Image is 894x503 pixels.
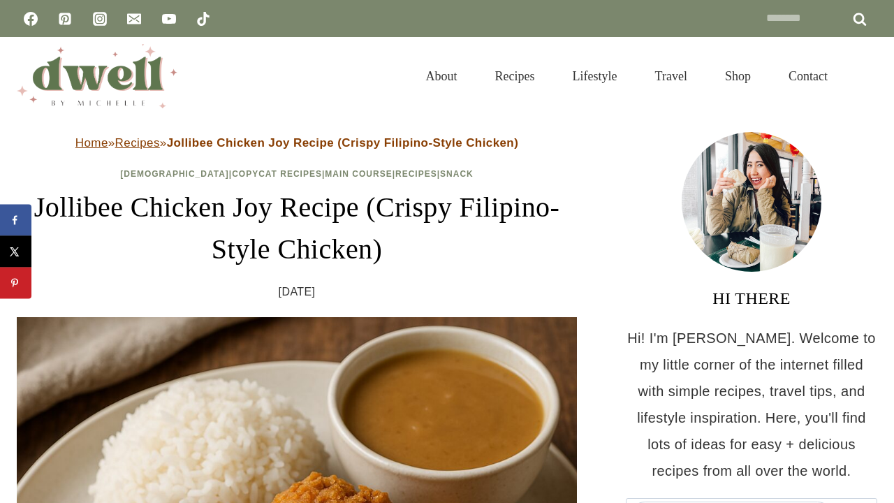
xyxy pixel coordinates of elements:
a: Recipes [476,52,554,101]
a: YouTube [155,5,183,33]
a: Pinterest [51,5,79,33]
img: DWELL by michelle [17,44,177,108]
time: [DATE] [279,282,316,302]
span: | | | | [120,169,474,179]
h1: Jollibee Chicken Joy Recipe (Crispy Filipino-Style Chicken) [17,187,577,270]
a: Contact [770,52,847,101]
span: » » [75,136,518,150]
a: Lifestyle [554,52,636,101]
a: Recipes [395,169,437,179]
a: Main Course [325,169,392,179]
a: Instagram [86,5,114,33]
a: Snack [440,169,474,179]
a: Recipes [115,136,160,150]
a: About [407,52,476,101]
a: TikTok [189,5,217,33]
a: Copycat Recipes [232,169,322,179]
a: Shop [706,52,770,101]
p: Hi! I'm [PERSON_NAME]. Welcome to my little corner of the internet filled with simple recipes, tr... [626,325,877,484]
strong: Jollibee Chicken Joy Recipe (Crispy Filipino-Style Chicken) [167,136,519,150]
a: Email [120,5,148,33]
a: Travel [636,52,706,101]
a: Facebook [17,5,45,33]
h3: HI THERE [626,286,877,311]
a: Home [75,136,108,150]
nav: Primary Navigation [407,52,847,101]
button: View Search Form [853,64,877,88]
a: [DEMOGRAPHIC_DATA] [120,169,229,179]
